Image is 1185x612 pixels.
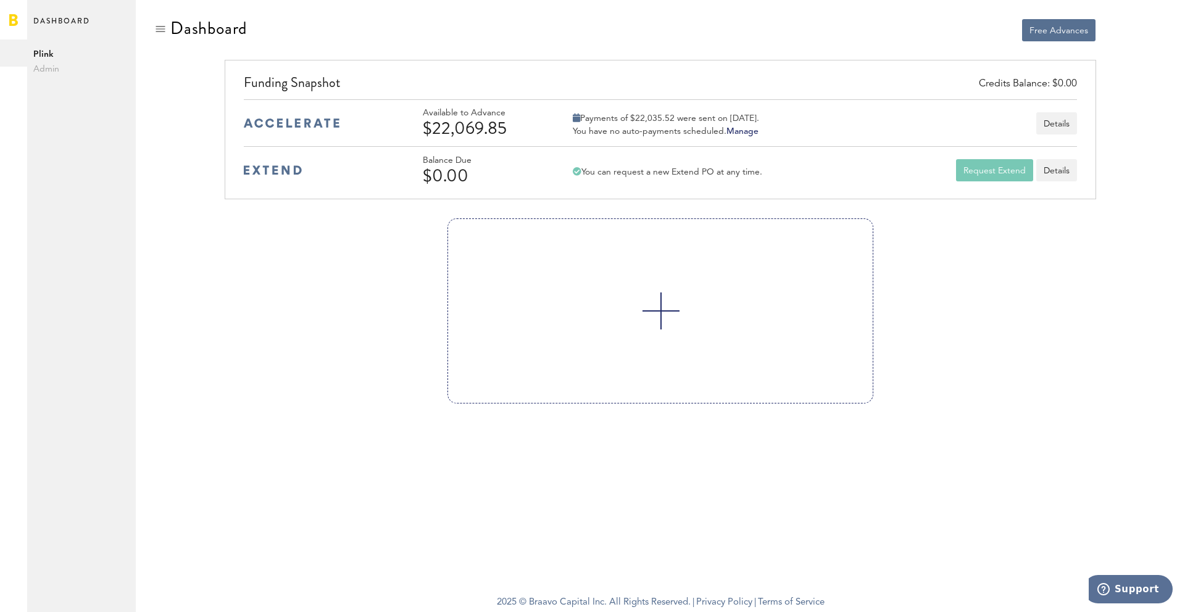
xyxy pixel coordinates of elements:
[423,108,540,118] div: Available to Advance
[1022,19,1096,41] button: Free Advances
[1036,159,1077,181] a: Details
[696,598,752,607] a: Privacy Policy
[726,127,759,136] a: Manage
[170,19,247,38] div: Dashboard
[758,598,825,607] a: Terms of Service
[244,118,339,128] img: accelerate-medium-blue-logo.svg
[33,47,130,62] span: Plink
[33,62,130,76] span: Admin
[244,165,302,175] img: extend-medium-blue-logo.svg
[1036,112,1077,134] button: Details
[423,118,540,138] div: $22,069.85
[423,166,540,186] div: $0.00
[33,14,90,39] span: Dashboard
[573,167,762,178] div: You can request a new Extend PO at any time.
[956,159,1033,181] button: Request Extend
[573,113,759,124] div: Payments of $22,035.52 were sent on [DATE].
[1089,575,1173,606] iframe: Opens a widget where you can find more information
[497,593,691,612] span: 2025 © Braavo Capital Inc. All Rights Reserved.
[244,73,1076,99] div: Funding Snapshot
[573,126,759,137] div: You have no auto-payments scheduled.
[423,155,540,166] div: Balance Due
[979,77,1077,91] div: Credits Balance: $0.00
